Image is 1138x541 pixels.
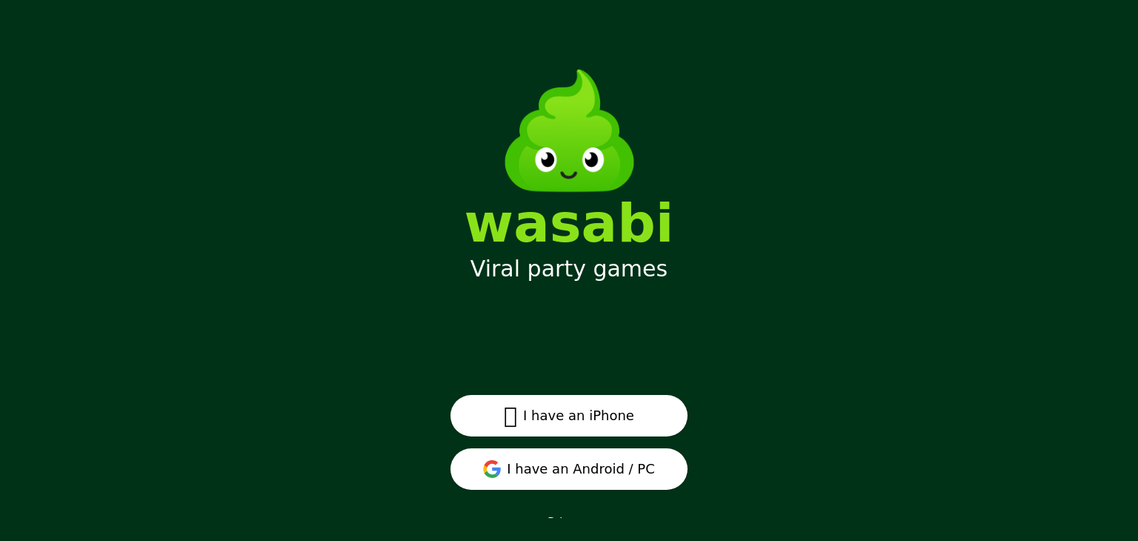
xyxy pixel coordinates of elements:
div: Viral party games [470,256,668,282]
div: wasabi [465,196,674,250]
span:  [504,402,517,429]
button: I have an iPhone [450,395,688,437]
a: Privacy [548,515,590,529]
button: I have an Android / PC [450,448,688,490]
img: Wasabi Mascot [486,47,653,214]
